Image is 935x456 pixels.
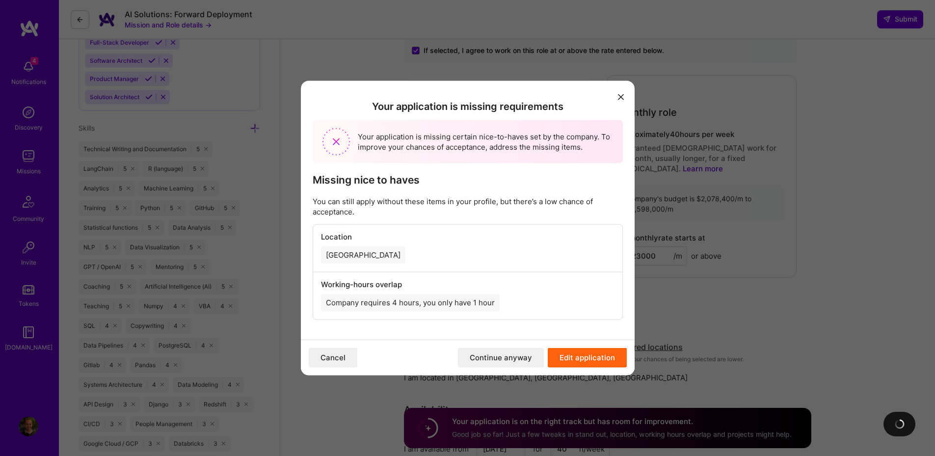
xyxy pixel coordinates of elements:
p: You can still apply without these items in your profile, but there’s a low chance of acceptance. [313,196,623,217]
div: Company requires 4 hours, you only have 1 hour [321,294,500,312]
h2: Your application is missing requirements [313,100,623,112]
h3: Missing nice to haves [313,174,623,186]
div: modal [301,80,635,376]
h4: Working-hours overlap [321,280,614,289]
button: Continue anyway [458,348,544,368]
button: Cancel [309,348,357,368]
div: [GEOGRAPHIC_DATA] [321,246,405,264]
img: Missing requirements [322,128,350,156]
img: loading [895,419,905,429]
button: Edit application [548,348,627,368]
div: Your application is missing certain nice-to-haves set by the company. To improve your chances of ... [313,120,623,163]
h4: Location [321,233,614,241]
i: icon Close [618,94,624,100]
